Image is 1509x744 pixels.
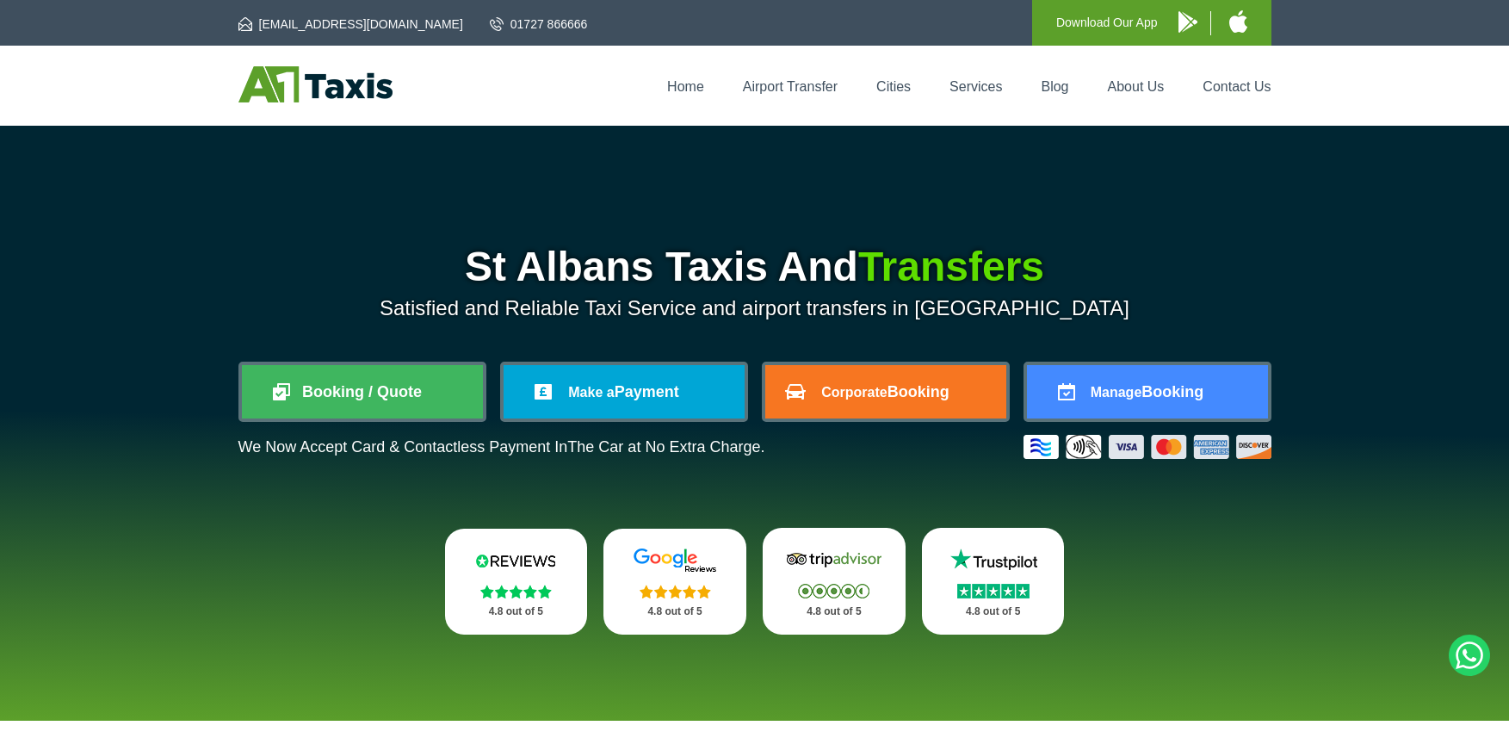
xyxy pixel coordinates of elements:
[782,601,887,623] p: 4.8 out of 5
[1108,79,1165,94] a: About Us
[464,601,569,623] p: 4.8 out of 5
[922,528,1065,635] a: Trustpilot Stars 4.8 out of 5
[464,548,567,573] img: Reviews.io
[957,584,1030,598] img: Stars
[567,438,764,456] span: The Car at No Extra Charge.
[603,529,746,635] a: Google Stars 4.8 out of 5
[1027,365,1268,418] a: ManageBooking
[480,585,552,598] img: Stars
[242,365,483,418] a: Booking / Quote
[238,438,765,456] p: We Now Accept Card & Contactless Payment In
[782,547,886,573] img: Tripadvisor
[238,296,1271,320] p: Satisfied and Reliable Taxi Service and airport transfers in [GEOGRAPHIC_DATA]
[941,601,1046,623] p: 4.8 out of 5
[1178,11,1197,33] img: A1 Taxis Android App
[504,365,745,418] a: Make aPayment
[568,385,614,400] span: Make a
[942,547,1045,573] img: Trustpilot
[1024,435,1271,459] img: Credit And Debit Cards
[445,529,588,635] a: Reviews.io Stars 4.8 out of 5
[765,365,1006,418] a: CorporateBooking
[858,244,1044,289] span: Transfers
[622,601,727,623] p: 4.8 out of 5
[667,79,704,94] a: Home
[876,79,911,94] a: Cities
[238,246,1271,288] h1: St Albans Taxis And
[1229,10,1247,33] img: A1 Taxis iPhone App
[1091,385,1142,400] span: Manage
[238,66,393,102] img: A1 Taxis St Albans LTD
[743,79,838,94] a: Airport Transfer
[1203,79,1271,94] a: Contact Us
[640,585,711,598] img: Stars
[1056,12,1158,34] p: Download Our App
[490,15,588,33] a: 01727 866666
[821,385,887,400] span: Corporate
[623,548,727,573] img: Google
[798,584,869,598] img: Stars
[949,79,1002,94] a: Services
[1041,79,1068,94] a: Blog
[238,15,463,33] a: [EMAIL_ADDRESS][DOMAIN_NAME]
[763,528,906,635] a: Tripadvisor Stars 4.8 out of 5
